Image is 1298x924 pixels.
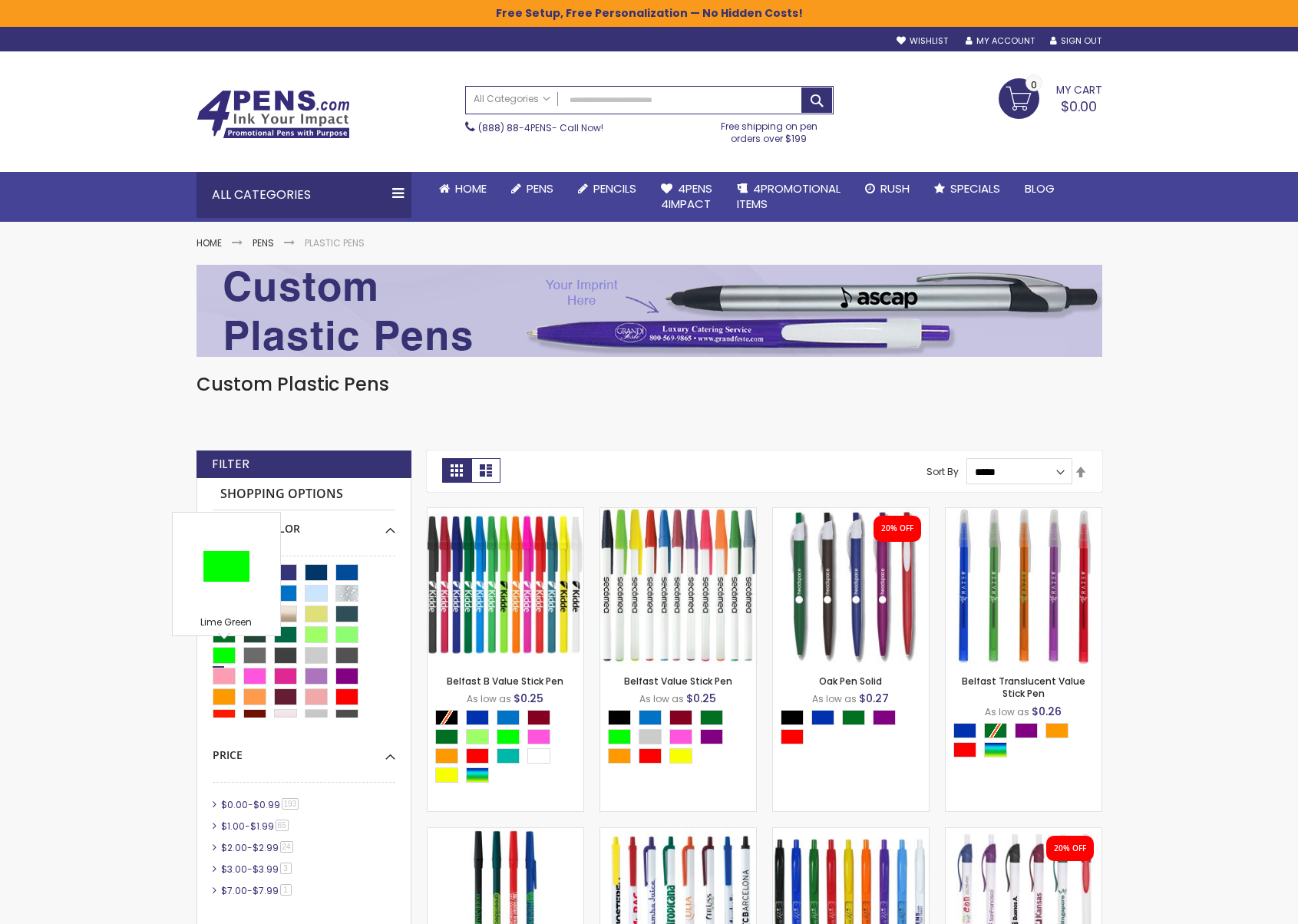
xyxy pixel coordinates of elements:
div: Red [639,748,662,764]
span: Pens [527,180,553,196]
div: Yellow [669,748,692,764]
a: My Account [966,35,1035,47]
span: $0.00 [221,798,248,811]
span: As low as [639,692,684,705]
div: Blue [466,710,489,725]
a: 4Pens4impact [649,172,725,222]
span: All Categories [474,93,550,105]
span: $0.27 [859,691,889,706]
a: Belfast Value Stick Pen [600,507,756,520]
span: $0.25 [686,691,716,706]
div: Purple [1015,723,1038,738]
a: Belfast Translucent Value Stick Pen [946,507,1101,520]
span: $2.99 [253,841,279,854]
div: Orange [1045,723,1068,738]
span: $3.99 [253,863,279,876]
a: Oak Pen Solid [819,675,882,688]
a: Belfast Translucent Value Stick Pen [962,675,1085,700]
div: Red [466,748,489,764]
img: Belfast Value Stick Pen [600,508,756,664]
div: Orange [435,748,458,764]
img: Plastic Pens [197,265,1102,357]
span: 1 [280,884,292,896]
span: 65 [276,820,289,831]
strong: Filter [212,456,249,473]
a: Pencils [566,172,649,206]
div: Burgundy [669,710,692,725]
a: Home [427,172,499,206]
a: $3.00-$3.993 [217,863,297,876]
a: $0.00 0 [999,78,1102,117]
div: Lime Green [608,729,631,744]
span: $0.00 [1061,97,1097,116]
span: 4Pens 4impact [661,180,712,212]
label: Sort By [926,465,959,478]
div: Green [435,729,458,744]
a: Blog [1012,172,1067,206]
a: Belfast Value Stick Pen [624,675,732,688]
div: Grey Light [639,729,662,744]
div: Assorted [466,767,489,783]
span: 4PROMOTIONAL ITEMS [737,180,841,212]
div: Free shipping on pen orders over $199 [705,114,834,145]
a: Rush [853,172,922,206]
div: Blue [953,723,976,738]
img: Belfast B Value Stick Pen [428,508,583,664]
div: White [527,748,550,764]
img: Oak Pen Solid [773,508,929,664]
div: Select A Color [213,510,395,536]
span: $1.00 [221,820,245,833]
span: $7.99 [253,884,279,897]
div: All Categories [197,172,411,218]
span: As low as [812,692,857,705]
a: Corporate Promo Stick Pen [428,827,583,840]
strong: Shopping Options [213,478,395,511]
a: Contender Pen [600,827,756,840]
a: Oak Pen [946,827,1101,840]
a: $2.00-$2.9924 [217,841,299,854]
a: Pens [499,172,566,206]
span: $1.99 [250,820,274,833]
span: Specials [950,180,1000,196]
div: Black [608,710,631,725]
span: 193 [282,798,299,810]
div: Blue Light [639,710,662,725]
span: $0.25 [514,691,543,706]
h1: Custom Plastic Pens [197,372,1102,397]
div: Green Light [466,729,489,744]
a: (888) 88-4PENS [478,121,552,134]
a: $0.00-$0.99193 [217,798,305,811]
img: 4Pens Custom Pens and Promotional Products [197,90,350,139]
a: Custom Cambria Plastic Retractable Ballpoint Pen - Monochromatic Body Color [773,827,929,840]
div: Red [953,742,976,757]
strong: Plastic Pens [305,236,365,249]
a: Pens [253,236,274,249]
div: Teal [497,748,520,764]
div: Burgundy [527,710,550,725]
span: 24 [280,841,293,853]
span: 0 [1031,78,1037,92]
div: Lime Green [497,729,520,744]
a: All Categories [466,87,558,112]
span: $7.00 [221,884,247,897]
span: As low as [467,692,511,705]
a: 4PROMOTIONALITEMS [725,172,853,222]
div: Select A Color [953,723,1101,761]
span: Home [455,180,487,196]
div: Green [700,710,723,725]
div: Pink [527,729,550,744]
span: $3.00 [221,863,247,876]
a: Belfast B Value Stick Pen [447,675,563,688]
div: Select A Color [435,710,583,787]
a: Wishlist [897,35,948,47]
div: Pink [669,729,692,744]
div: Price [213,737,395,763]
a: Specials [922,172,1012,206]
div: Assorted [984,742,1007,757]
a: Sign Out [1050,35,1101,47]
div: Select A Color [608,710,756,767]
div: Blue Light [497,710,520,725]
span: $0.99 [253,798,280,811]
span: Pencils [593,180,636,196]
a: Belfast B Value Stick Pen [428,507,583,520]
